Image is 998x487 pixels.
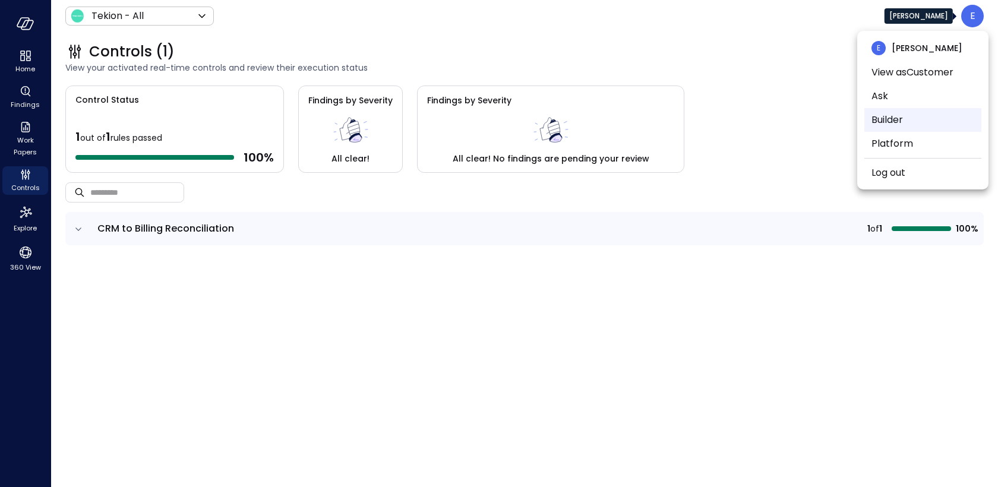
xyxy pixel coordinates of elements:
[871,41,886,55] div: E
[892,42,962,55] span: [PERSON_NAME]
[885,8,953,24] div: [PERSON_NAME]
[864,84,981,108] li: Ask
[864,132,981,156] li: Platform
[871,166,905,180] a: Log out
[864,108,981,132] li: Builder
[864,61,981,84] li: View as Customer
